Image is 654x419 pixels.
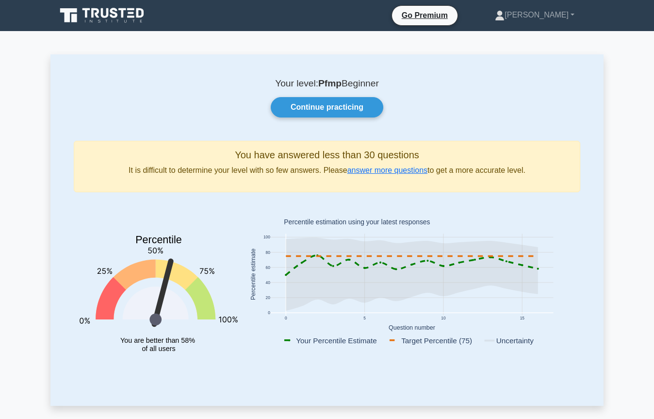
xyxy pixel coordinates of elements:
[74,78,580,89] p: Your level: Beginner
[268,311,270,316] text: 0
[396,9,454,21] a: Go Premium
[389,324,435,331] text: Question number
[363,316,366,320] text: 5
[142,345,175,353] tspan: of all users
[285,316,287,320] text: 0
[266,280,271,285] text: 40
[271,97,383,117] a: Continue practicing
[441,316,446,320] text: 10
[82,149,572,161] h5: You have answered less than 30 questions
[82,165,572,176] p: It is difficult to determine your level with so few answers. Please to get a more accurate level.
[318,78,342,88] b: Pfmp
[263,235,270,240] text: 100
[347,166,427,174] a: answer more questions
[472,5,598,25] a: [PERSON_NAME]
[520,316,525,320] text: 15
[284,218,430,226] text: Percentile estimation using your latest responses
[266,265,271,270] text: 60
[266,250,271,255] text: 80
[135,234,182,246] text: Percentile
[120,336,195,344] tspan: You are better than 58%
[266,295,271,300] text: 20
[250,249,257,300] text: Percentile estimate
